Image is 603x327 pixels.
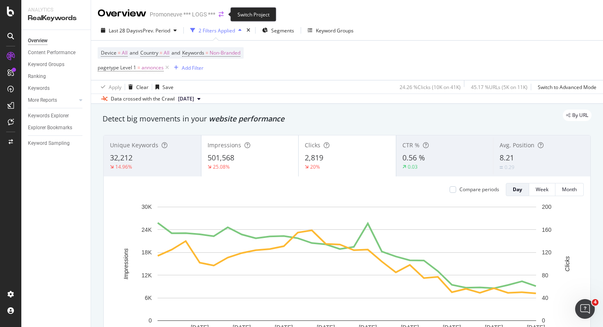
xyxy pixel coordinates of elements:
[110,141,158,149] span: Unique Keywords
[529,183,555,196] button: Week
[542,249,552,256] text: 120
[28,123,72,132] div: Explorer Bookmarks
[208,141,241,149] span: Impressions
[305,153,323,162] span: 2,819
[542,272,548,279] text: 80
[142,272,152,279] text: 12K
[130,49,138,56] span: and
[109,27,138,34] span: Last 28 Days
[171,63,203,73] button: Add Filter
[98,64,136,71] span: pagetype Level 1
[28,72,46,81] div: Ranking
[138,27,170,34] span: vs Prev. Period
[500,153,514,162] span: 8.21
[28,7,84,14] div: Analytics
[513,186,522,193] div: Day
[402,153,425,162] span: 0.56 %
[592,299,598,306] span: 4
[28,139,85,148] a: Keyword Sampling
[402,141,420,149] span: CTR %
[471,84,528,91] div: 45.17 % URLs ( 5K on 11K )
[28,96,77,105] a: More Reports
[506,183,529,196] button: Day
[534,80,596,94] button: Switch to Advanced Mode
[28,60,64,69] div: Keyword Groups
[542,317,545,324] text: 0
[310,163,320,170] div: 20%
[28,48,85,57] a: Content Performance
[459,186,499,193] div: Compare periods
[575,299,595,319] iframe: Intercom live chat
[164,47,169,59] span: All
[137,64,140,71] span: =
[109,84,121,91] div: Apply
[28,84,50,93] div: Keywords
[98,80,121,94] button: Apply
[206,49,208,56] span: =
[162,84,174,91] div: Save
[538,84,596,91] div: Switch to Advanced Mode
[182,49,204,56] span: Keywords
[28,123,85,132] a: Explorer Bookmarks
[28,84,85,93] a: Keywords
[408,163,418,170] div: 0.03
[28,96,57,105] div: More Reports
[28,37,48,45] div: Overview
[555,183,584,196] button: Month
[142,226,152,233] text: 24K
[542,204,552,210] text: 200
[542,295,548,301] text: 40
[505,164,514,171] div: 0.29
[171,49,180,56] span: and
[28,72,85,81] a: Ranking
[101,49,116,56] span: Device
[563,110,592,121] div: legacy label
[160,49,162,56] span: =
[199,27,235,34] div: 2 Filters Applied
[271,27,294,34] span: Segments
[98,24,180,37] button: Last 28 DaysvsPrev. Period
[208,153,234,162] span: 501,568
[182,64,203,71] div: Add Filter
[562,186,577,193] div: Month
[304,24,357,37] button: Keyword Groups
[536,186,548,193] div: Week
[28,48,75,57] div: Content Performance
[500,166,503,169] img: Equal
[145,295,152,301] text: 6K
[111,95,175,103] div: Data crossed with the Crawl
[500,141,534,149] span: Avg. Position
[125,80,148,94] button: Clear
[142,204,152,210] text: 30K
[572,113,588,118] span: By URL
[148,317,152,324] text: 0
[110,153,132,162] span: 32,212
[245,26,252,34] div: times
[259,24,297,37] button: Segments
[122,47,128,59] span: All
[28,14,84,23] div: RealKeywords
[178,95,194,103] span: 2025 Sep. 30th
[28,60,85,69] a: Keyword Groups
[213,163,230,170] div: 25.08%
[231,7,276,22] div: Switch Project
[210,47,240,59] span: Non-Branded
[142,62,164,73] span: annonces
[316,27,354,34] div: Keyword Groups
[142,249,152,256] text: 18K
[123,248,129,279] text: Impressions
[28,37,85,45] a: Overview
[28,112,85,120] a: Keywords Explorer
[564,256,571,271] text: Clicks
[118,49,121,56] span: =
[542,226,552,233] text: 160
[28,112,69,120] div: Keywords Explorer
[305,141,320,149] span: Clicks
[400,84,461,91] div: 24.26 % Clicks ( 10K on 41K )
[187,24,245,37] button: 2 Filters Applied
[219,11,224,17] div: arrow-right-arrow-left
[140,49,158,56] span: Country
[175,94,204,104] button: [DATE]
[28,139,70,148] div: Keyword Sampling
[136,84,148,91] div: Clear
